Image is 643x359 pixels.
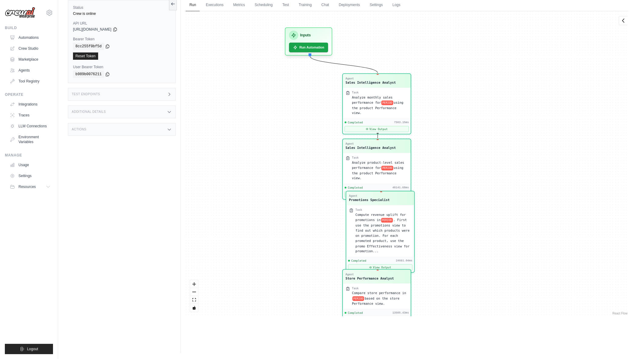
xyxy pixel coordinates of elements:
button: Logout [5,344,53,354]
a: Crew Studio [7,44,53,53]
label: User Bearer Token [73,65,171,69]
span: PERIOD [353,296,364,301]
span: [URL][DOMAIN_NAME] [73,27,111,32]
div: Agent [349,194,390,198]
span: based on the store Performance view. [352,297,399,305]
span: using the product Performance view. [352,101,403,115]
label: API URL [73,21,171,26]
a: Settings [7,171,53,181]
button: Run Automation [289,43,328,52]
code: 8cc255f0bf5d [73,43,104,50]
div: AgentSales Intelligence AnalystTaskAnalyze product-level sales performance forPERIODusing the pro... [343,139,411,200]
a: Reset Token [73,52,98,60]
a: Tool Registry [7,76,53,86]
div: Operate [5,92,53,97]
span: Completed [351,259,366,263]
span: . First use the promotions view to find out which products were on promotion. For each promoted p... [356,218,410,253]
span: PERIOD [382,166,393,170]
div: Task [356,208,362,212]
div: Compute revenue uplift for promotions in {PERIOD}. First use the promotions view to find out whic... [356,212,412,254]
div: Task [352,91,359,94]
div: Manage [5,153,53,158]
a: Agents [7,65,53,75]
button: zoom in [190,280,198,288]
a: Automations [7,33,53,42]
a: LLM Connections [7,121,53,131]
div: Agent [346,77,396,80]
div: 24661.04ms [396,259,413,263]
div: Analyze monthly sales performance for {PERIOD} using the product Performance view. [352,95,408,116]
img: Logo [5,7,35,18]
div: Analyze product-level sales performance for {PERIOD} using the product Performance view. [352,160,408,181]
button: toggle interactivity [190,304,198,312]
button: View Output [345,191,409,197]
span: PERIOD [382,100,393,105]
h3: Actions [72,128,86,131]
div: Store Performance Analyst [346,276,394,281]
div: Compare store performance in {PERIOD} based on the store Performance view. [352,290,408,306]
div: Sales Intelligence Analyst [346,146,396,150]
span: Compute revenue uplift for promotions in [356,213,406,222]
div: AgentSales Intelligence AnalystTaskAnalyze monthly sales performance forPERIODusing the product P... [343,73,411,134]
div: Task [352,287,359,290]
div: Agent [346,142,396,146]
div: Promotions Specialist [349,198,390,202]
h3: Additional Details [72,110,106,114]
label: Bearer Token [73,37,171,42]
div: React Flow controls [190,280,198,312]
div: Sales Intelligence Analyst [346,80,396,85]
a: Traces [7,110,53,120]
button: Resources [7,182,53,192]
span: Completed [348,311,363,315]
span: Analyze monthly sales performance for [352,96,393,104]
div: Task [352,156,359,159]
button: View Output [348,264,413,270]
iframe: Chat Widget [613,330,643,359]
button: View Output [345,126,409,132]
div: AgentPromotions SpecialistTaskCompute revenue uplift for promotions inPERIOD. First use the promo... [346,191,415,273]
span: Logout [27,347,38,351]
span: Completed [348,186,363,190]
a: Integrations [7,99,53,109]
div: 48141.68ms [393,186,409,190]
div: AgentStore Performance AnalystTaskCompare store performance inPERIODbased on the store Performanc... [343,269,411,325]
code: b989b0076211 [73,71,104,78]
button: zoom out [190,288,198,296]
label: Status [73,5,171,10]
span: Completed [348,120,363,124]
div: Crew is online [73,11,171,16]
a: React Flow attribution [612,312,628,315]
span: Compare store performance in [352,291,406,295]
a: Environment Variables [7,132,53,147]
h3: Inputs [300,32,311,38]
a: Usage [7,160,53,170]
g: Edge from inputsNode to 9ccd8d55e491b9611dbf3dfa9beb75da [310,56,378,73]
a: Marketplace [7,55,53,64]
span: using the product Performance view. [352,166,403,180]
div: Build [5,25,53,30]
div: InputsRun Automation [285,28,332,55]
span: Resources [18,184,36,189]
h3: Test Endpoints [72,92,100,96]
div: Agent [346,272,394,276]
span: PERIOD [381,218,393,223]
div: 7503.15ms [394,120,409,124]
div: 13505.43ms [393,311,409,315]
button: fit view [190,296,198,304]
span: Analyze product-level sales performance for [352,161,404,169]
